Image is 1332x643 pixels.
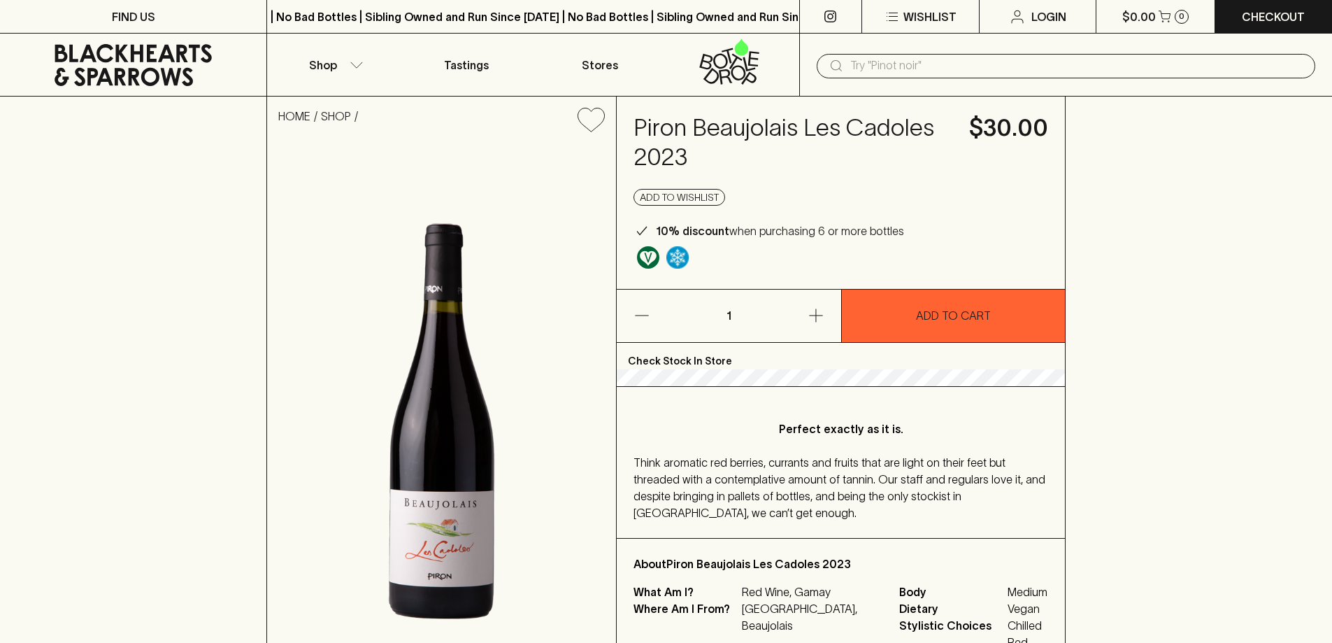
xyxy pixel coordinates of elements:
[278,110,310,122] a: HOME
[633,600,738,634] p: Where Am I From?
[899,584,1004,600] span: Body
[1122,8,1156,25] p: $0.00
[633,456,1045,519] span: Think aromatic red berries, currants and fruits that are light on their feet but threaded with a ...
[666,246,689,269] img: Chilled Red
[1242,8,1305,25] p: Checkout
[633,189,725,206] button: Add to wishlist
[309,57,337,73] p: Shop
[533,34,666,96] a: Stores
[712,290,745,342] p: 1
[656,222,904,239] p: when purchasing 6 or more bottles
[582,57,618,73] p: Stores
[742,600,882,634] p: [GEOGRAPHIC_DATA], Beaujolais
[1008,584,1048,600] span: Medium
[1008,600,1048,617] span: Vegan
[899,600,1004,617] span: Dietary
[637,246,659,269] img: Vegan
[1179,13,1184,20] p: 0
[321,110,351,122] a: SHOP
[1031,8,1066,25] p: Login
[400,34,533,96] a: Tastings
[969,113,1048,143] h4: $30.00
[267,34,400,96] button: Shop
[617,343,1065,369] p: Check Stock In Store
[663,243,692,272] a: Wonderful as is, but a slight chill will enhance the aromatics and give it a beautiful crunch.
[656,225,729,237] b: 10% discount
[916,307,991,324] p: ADD TO CART
[842,290,1066,342] button: ADD TO CART
[742,584,882,600] p: Red Wine, Gamay
[850,55,1304,77] input: Try "Pinot noir"
[633,584,738,600] p: What Am I?
[444,57,489,73] p: Tastings
[661,421,1020,437] p: Perfect exactly as it is.
[633,243,663,272] a: Made without the use of any animal products.
[903,8,957,25] p: Wishlist
[572,102,610,138] button: Add to wishlist
[633,113,952,172] h4: Piron Beaujolais Les Cadoles 2023
[112,8,155,25] p: FIND US
[633,556,1048,572] p: About Piron Beaujolais Les Cadoles 2023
